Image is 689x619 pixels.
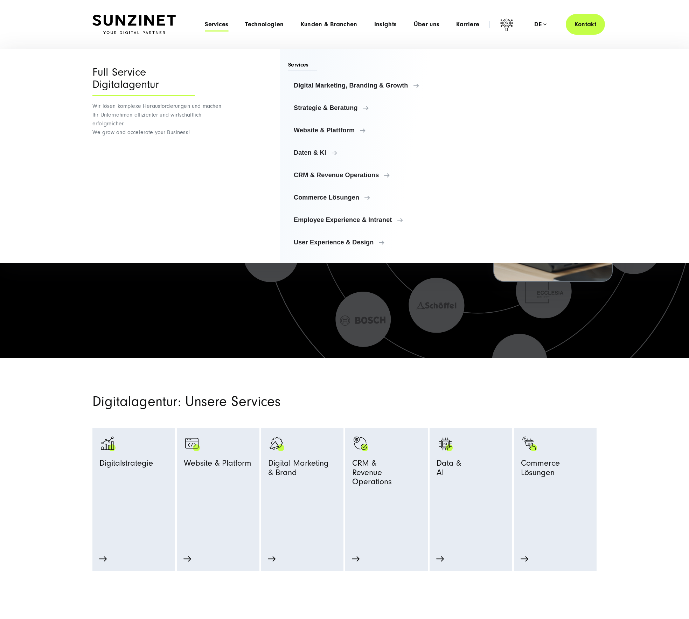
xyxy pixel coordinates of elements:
[566,14,605,35] a: Kontakt
[456,21,479,28] a: Karriere
[288,189,438,206] a: Commerce Lösungen
[184,459,251,471] span: Website & Platform
[92,393,425,410] h2: Digitalagentur: Unsere Services
[294,127,433,134] span: Website & Plattform
[184,435,252,538] a: Browser Symbol als Zeichen für Web Development - Digitalagentur SUNZINET programming-browser-prog...
[92,103,222,135] span: Wir lösen komplexe Herausforderungen und machen Ihr Unternehmen effizienter und wirtschaftlich er...
[92,66,195,96] div: Full Service Digitalagentur
[288,234,438,251] a: User Experience & Design
[205,21,228,28] a: Services
[288,211,438,228] a: Employee Experience & Intranet
[99,459,153,471] span: Digitalstrategie
[301,21,357,28] a: Kunden & Branchen
[288,144,438,161] a: Daten & KI
[268,435,337,523] a: advertising-megaphone-business-products_black advertising-megaphone-business-products_white Digit...
[294,104,433,111] span: Strategie & Beratung
[352,435,421,538] a: Symbol mit einem Haken und einem Dollarzeichen. monetization-approve-business-products_white CRM ...
[268,459,329,480] span: Digital Marketing & Brand
[534,21,547,28] div: de
[521,435,590,538] a: Bild eines Fingers, der auf einen schwarzen Einkaufswagen mit grünen Akzenten klickt: Digitalagen...
[288,122,438,139] a: Website & Plattform
[288,61,317,71] span: Services
[288,99,438,116] a: Strategie & Beratung
[414,21,440,28] a: Über uns
[437,435,505,523] a: KI KI Data &AI
[245,21,284,28] a: Technologien
[294,194,433,201] span: Commerce Lösungen
[374,21,397,28] a: Insights
[437,459,461,480] span: Data & AI
[288,167,438,183] a: CRM & Revenue Operations
[352,459,421,489] span: CRM & Revenue Operations
[99,435,168,538] a: analytics-graph-bar-business analytics-graph-bar-business_white Digitalstrategie
[521,459,590,480] span: Commerce Lösungen
[294,172,433,179] span: CRM & Revenue Operations
[294,216,433,223] span: Employee Experience & Intranet
[294,239,433,246] span: User Experience & Design
[92,15,176,34] img: SUNZINET Full Service Digital Agentur
[294,149,433,156] span: Daten & KI
[288,77,438,94] a: Digital Marketing, Branding & Growth
[294,82,433,89] span: Digital Marketing, Branding & Growth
